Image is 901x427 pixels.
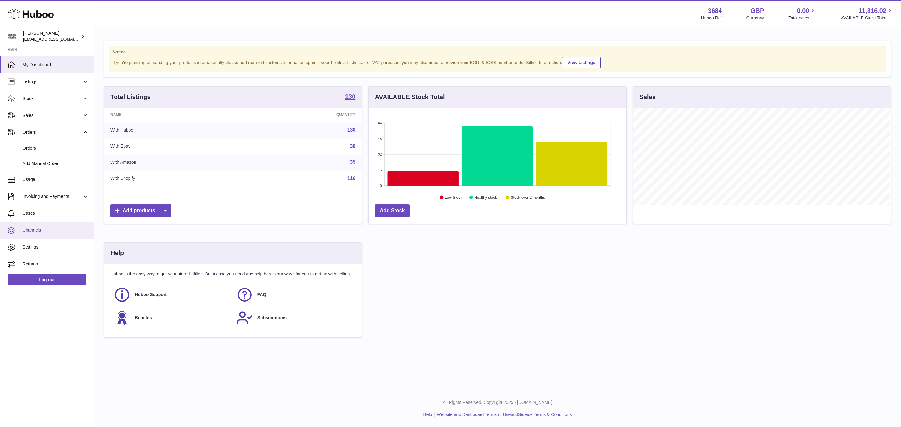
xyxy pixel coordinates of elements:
td: With Ebay [104,138,245,154]
a: Benefits [114,309,230,326]
span: Orders [23,129,82,135]
text: Low Stock [445,195,462,200]
h3: Sales [639,93,656,101]
td: With Shopify [104,170,245,187]
span: Channels [23,227,89,233]
text: 48 [378,137,382,141]
span: Subscriptions [257,315,287,321]
span: Invoicing and Payments [23,193,82,199]
a: Log out [8,274,86,285]
h3: AVAILABLE Stock Total [375,93,445,101]
span: Add Manual Order [23,161,89,167]
a: Huboo Support [114,286,230,303]
a: 35 [350,159,356,165]
text: 64 [378,121,382,125]
text: 0 [380,184,382,188]
a: 130 [345,93,355,101]
span: Total sales [788,15,816,21]
a: Help [423,412,432,417]
a: 0.00 Total sales [788,7,816,21]
span: Orders [23,145,89,151]
a: Subscriptions [236,309,353,326]
span: Sales [23,113,82,118]
span: [EMAIL_ADDRESS][DOMAIN_NAME] [23,37,92,42]
a: 130 [347,127,356,133]
a: Website and Dashboard Terms of Use [437,412,511,417]
span: 11,816.02 [858,7,886,15]
th: Quantity [245,108,362,122]
a: 116 [347,176,356,181]
a: 11,816.02 AVAILABLE Stock Total [841,7,893,21]
span: AVAILABLE Stock Total [841,15,893,21]
a: Service Terms & Conditions [518,412,572,417]
span: Cases [23,210,89,216]
div: [PERSON_NAME] [23,30,79,42]
span: Stock [23,96,82,102]
span: Settings [23,244,89,250]
th: Name [104,108,245,122]
span: FAQ [257,292,267,298]
td: With Amazon [104,154,245,170]
div: If you're planning on sending your products internationally please add required customs informati... [112,56,883,68]
div: Currency [746,15,764,21]
strong: GBP [751,7,764,15]
span: Usage [23,177,89,183]
strong: 3684 [708,7,722,15]
a: FAQ [236,286,353,303]
strong: Notice [112,49,883,55]
a: Add products [110,204,171,217]
img: internalAdmin-3684@internal.huboo.com [8,32,17,41]
a: Add Stock [375,204,410,217]
a: View Listings [562,57,601,68]
strong: 130 [345,93,355,100]
text: Stock over 2 months [511,195,545,200]
span: Returns [23,261,89,267]
li: and [435,412,572,418]
span: My Dashboard [23,62,89,68]
span: Huboo Support [135,292,167,298]
span: Listings [23,79,82,85]
text: 16 [378,168,382,172]
a: 36 [350,143,356,149]
div: Huboo Ref [701,15,722,21]
span: Benefits [135,315,152,321]
text: 32 [378,153,382,156]
p: Huboo is the easy way to get your stock fulfilled. But incase you need any help here's our ways f... [110,271,355,277]
span: 0.00 [797,7,809,15]
h3: Help [110,249,124,257]
h3: Total Listings [110,93,151,101]
td: With Huboo [104,122,245,138]
text: Healthy stock [475,195,497,200]
p: All Rights Reserved. Copyright 2025 - [DOMAIN_NAME] [99,399,896,405]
